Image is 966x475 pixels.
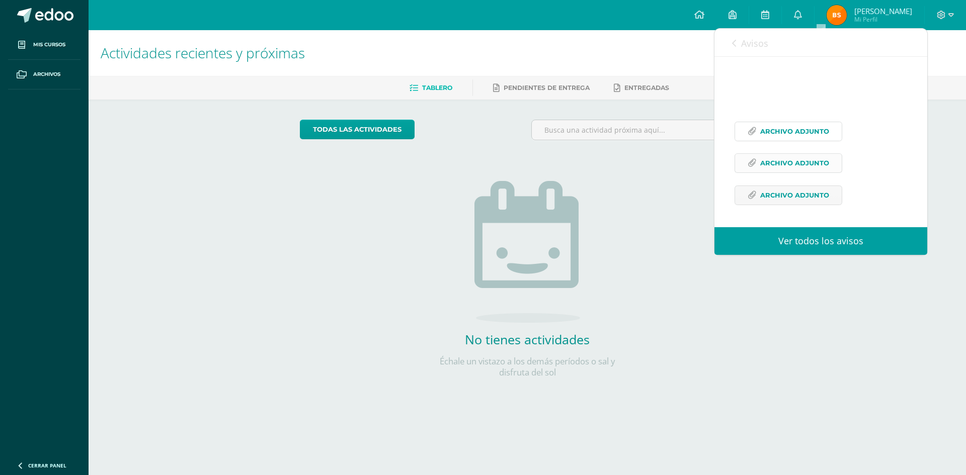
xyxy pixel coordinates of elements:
a: Archivo Adjunto [735,185,842,205]
a: todas las Actividades [300,120,415,139]
span: Mi Perfil [854,15,912,24]
input: Busca una actividad próxima aquí... [532,120,755,140]
span: Cerrar panel [28,462,66,469]
span: Mis cursos [33,41,65,49]
span: Archivo Adjunto [760,122,829,141]
a: Archivo Adjunto [735,122,842,141]
a: Archivos [8,60,80,89]
span: [PERSON_NAME] [854,6,912,16]
span: Avisos [741,37,768,49]
a: Mis cursos [8,30,80,60]
img: 404772a77260eae858729d4591944f21.png [827,5,847,25]
span: Pendientes de entrega [504,84,590,91]
span: Archivos [33,70,60,78]
a: Entregadas [614,80,669,96]
a: Pendientes de entrega [493,80,590,96]
span: Archivo Adjunto [760,154,829,172]
a: Ver todos los avisos [714,227,927,255]
p: Échale un vistazo a los demás períodos o sal y disfruta del sol [427,356,628,378]
h2: No tienes actividades [427,331,628,348]
span: Actividades recientes y próximas [101,43,305,62]
img: no_activities.png [474,181,580,323]
span: Entregadas [624,84,669,91]
span: Tablero [422,84,452,91]
span: Archivo Adjunto [760,186,829,205]
a: Archivo Adjunto [735,153,842,173]
a: Tablero [410,80,452,96]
